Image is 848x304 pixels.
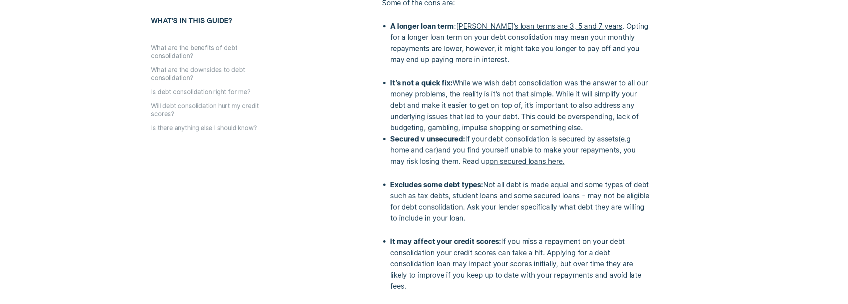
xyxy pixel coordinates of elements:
[390,180,483,189] strong: Excludes some debt types:
[390,133,651,167] p: If your debt consolidation is secured by assets e.g home and car and you find yourself unable to ...
[151,66,266,82] button: What are the downsides to debt consolidation?
[151,124,257,132] button: Is there anything else I should know?
[390,78,452,87] strong: It’s not a quick fix:
[390,179,651,224] p: Not all debt is made equal and some types of debt such as tax debts, student loans and some secur...
[390,237,501,246] strong: It may affect your credit scores:
[151,44,266,60] button: What are the benefits of debt consolidation?
[151,102,266,118] button: Will debt consolidation hurt my credit scores?
[489,157,564,166] a: on secured loans here.
[456,22,622,30] a: [PERSON_NAME]’s loan terms are 3, 5 and 7 years
[390,22,454,30] strong: A longer loan term
[390,236,651,292] p: If you miss a repayment on your debt consolidation your credit scores can take a hit. Applying fo...
[390,134,465,143] strong: Secured v unsecured:
[436,145,438,154] span: )
[618,134,621,143] span: (
[390,77,651,133] p: While we wish debt consolidation was the answer to all our money problems, the reality is it’s no...
[151,88,250,96] button: Is debt consolidation right for me?
[390,21,651,65] p: : . Opting for a longer loan term on your debt consolidation may mean your monthly repayments are...
[151,16,328,44] h5: What's in this guide?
